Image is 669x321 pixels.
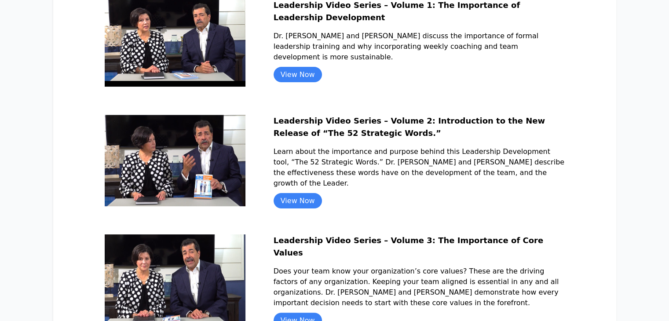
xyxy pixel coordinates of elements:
[274,234,565,266] h2: Leadership Video Series – Volume 3: The Importance of Core Values
[274,67,322,82] a: View Now
[274,31,565,69] p: Dr. [PERSON_NAME] and [PERSON_NAME] discuss the importance of formal leadership training and why ...
[274,266,565,315] p: Does your team know your organization’s core values? These are the driving factors of any organiz...
[274,193,322,208] a: View Now
[274,115,565,146] h2: Leadership Video Series – Volume 2: Introduction to the New Release of “The 52 Strategic Words.”
[274,146,565,196] p: Learn about the importance and purpose behind this Leadership Development tool, “The 52 Strategic...
[105,115,245,206] img: Leadership Video Series – Volume 2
